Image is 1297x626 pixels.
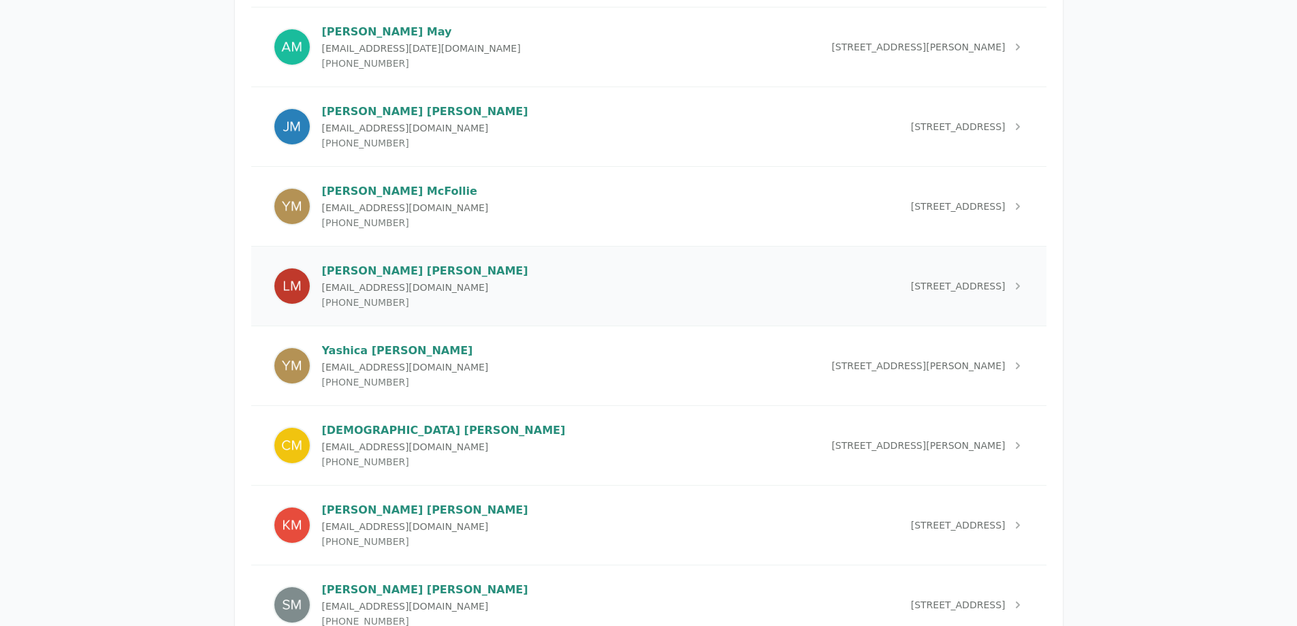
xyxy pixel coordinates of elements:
p: [PHONE_NUMBER] [322,455,566,469]
p: [PHONE_NUMBER] [322,375,489,389]
p: [PHONE_NUMBER] [322,535,528,548]
p: [EMAIL_ADDRESS][DOMAIN_NAME] [322,281,528,294]
img: Ashley May [273,28,311,66]
p: [PHONE_NUMBER] [322,296,528,309]
img: Yashica Midgett [273,347,311,385]
p: [EMAIL_ADDRESS][DOMAIN_NAME] [322,360,489,374]
p: [EMAIL_ADDRESS][DATE][DOMAIN_NAME] [322,42,521,55]
span: [STREET_ADDRESS][PERSON_NAME] [831,439,1005,452]
img: Samuel Mosley [273,586,311,624]
span: [STREET_ADDRESS][PERSON_NAME] [831,40,1005,54]
span: [STREET_ADDRESS][PERSON_NAME] [831,359,1005,373]
p: [EMAIL_ADDRESS][DOMAIN_NAME] [322,520,528,533]
a: LaKeasha McTear[PERSON_NAME] [PERSON_NAME][EMAIL_ADDRESS][DOMAIN_NAME][PHONE_NUMBER][STREET_ADDRESS] [251,247,1046,326]
p: Yashica [PERSON_NAME] [322,343,489,359]
span: [STREET_ADDRESS] [911,120,1006,134]
p: [EMAIL_ADDRESS][DOMAIN_NAME] [322,121,528,135]
p: [EMAIL_ADDRESS][DOMAIN_NAME] [322,440,566,454]
img: LaKeasha McTear [273,267,311,305]
img: Yolanda McFollie [273,187,311,225]
a: Kaitlyn Moore[PERSON_NAME] [PERSON_NAME][EMAIL_ADDRESS][DOMAIN_NAME][PHONE_NUMBER][STREET_ADDRESS] [251,486,1046,565]
img: Christian Mitchell [273,426,311,465]
a: Yolanda McFollie[PERSON_NAME] McFollie[EMAIL_ADDRESS][DOMAIN_NAME][PHONE_NUMBER][STREET_ADDRESS] [251,167,1046,246]
p: [PERSON_NAME] [PERSON_NAME] [322,582,528,598]
p: [DEMOGRAPHIC_DATA] [PERSON_NAME] [322,422,566,439]
p: [PERSON_NAME] [PERSON_NAME] [322,104,528,120]
p: [PHONE_NUMBER] [322,136,528,150]
span: [STREET_ADDRESS] [911,598,1006,612]
p: [PERSON_NAME] McFollie [322,183,489,200]
img: Kaitlyn Moore [273,506,311,544]
p: [PERSON_NAME] May [322,24,521,40]
p: [PHONE_NUMBER] [322,216,489,230]
span: [STREET_ADDRESS] [911,279,1006,293]
p: [PERSON_NAME] [PERSON_NAME] [322,502,528,518]
p: [PHONE_NUMBER] [322,57,521,70]
a: Christian Mitchell[DEMOGRAPHIC_DATA] [PERSON_NAME][EMAIL_ADDRESS][DOMAIN_NAME][PHONE_NUMBER][STRE... [251,406,1046,485]
a: Ashley May[PERSON_NAME] May[EMAIL_ADDRESS][DATE][DOMAIN_NAME][PHONE_NUMBER][STREET_ADDRESS][PERSO... [251,7,1046,87]
p: [EMAIL_ADDRESS][DOMAIN_NAME] [322,599,528,613]
a: Jeffrey Maynard[PERSON_NAME] [PERSON_NAME][EMAIL_ADDRESS][DOMAIN_NAME][PHONE_NUMBER][STREET_ADDRESS] [251,87,1046,166]
a: Yashica MidgettYashica [PERSON_NAME][EMAIL_ADDRESS][DOMAIN_NAME][PHONE_NUMBER][STREET_ADDRESS][PE... [251,326,1046,405]
p: [EMAIL_ADDRESS][DOMAIN_NAME] [322,201,489,215]
span: [STREET_ADDRESS] [911,200,1006,213]
p: [PERSON_NAME] [PERSON_NAME] [322,263,528,279]
span: [STREET_ADDRESS] [911,518,1006,532]
img: Jeffrey Maynard [273,108,311,146]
